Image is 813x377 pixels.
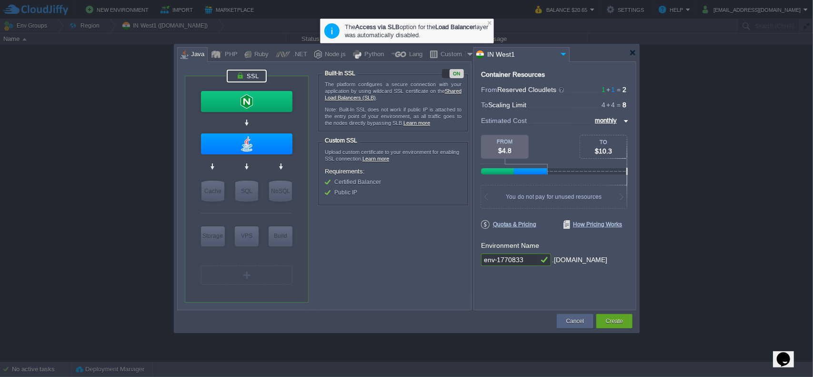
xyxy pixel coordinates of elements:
span: Reserved Cloudlets [497,86,565,93]
button: Create [606,316,623,326]
div: SQL Databases [235,181,258,202]
div: Build Node [269,226,292,246]
div: Ruby [251,48,269,62]
span: $4.8 [498,147,512,154]
span: Public IP [334,189,357,196]
div: Node.js [322,48,346,62]
div: Custom SSL [322,137,360,144]
p: The platform configures a secure connection with your application by using wildcard SSL certifica... [325,81,462,101]
div: Build [269,226,292,245]
span: 1 [605,86,615,93]
div: FROM [481,139,529,144]
div: .[DOMAIN_NAME] [552,254,607,266]
span: To [481,101,488,109]
div: NoSQL [269,181,292,202]
div: Container Resources [481,71,545,78]
button: Cancel [566,316,584,326]
span: 8 [622,101,626,109]
p: Note: Built-In SSL does not work if public IP is attached to the entry point of your environment,... [325,106,462,126]
div: Lang [406,48,422,62]
span: = [615,86,622,93]
div: Storage Containers [201,226,225,246]
div: SQL [235,181,258,202]
iframe: chat widget [773,339,803,367]
b: Access via SLB [355,23,400,31]
span: 4 [602,101,605,109]
div: TO [580,139,627,145]
div: Custom [438,48,465,62]
span: + [605,101,611,109]
div: Upload custom certificate to your environment for enabling SSL connection. [325,149,462,162]
div: The option for the layer was automatically disabled. [345,22,489,40]
span: = [615,101,622,109]
div: PHP [222,48,238,62]
div: NoSQL Databases [269,181,292,202]
div: Requirements: [325,168,462,175]
span: + [605,86,611,93]
div: .NET [290,48,307,62]
b: Load Balancer [435,23,475,31]
div: ON [450,69,464,78]
div: Built-In SSL [322,70,358,77]
span: From [481,86,497,93]
div: Java [188,48,204,62]
span: 4 [605,101,615,109]
div: Load Balancer [201,91,292,112]
span: Estimated Cost [481,115,527,126]
div: Storage [201,226,225,245]
a: Learn more [403,120,430,126]
span: How Pricing Works [563,220,622,229]
div: Application Servers [201,133,292,154]
span: $10.3 [595,147,612,155]
div: Elastic VPS [235,226,259,246]
a: Learn more [362,156,389,162]
span: 1 [602,86,605,93]
div: Python [361,48,384,62]
label: Environment Name [481,242,539,249]
span: Quotas & Pricing [481,220,537,229]
span: Scaling Limit [488,101,526,109]
div: Cache [201,181,224,202]
span: Certified Balancer [334,179,381,185]
div: Create New Layer [201,265,292,285]
span: 2 [622,86,626,93]
div: VPS [235,226,259,245]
